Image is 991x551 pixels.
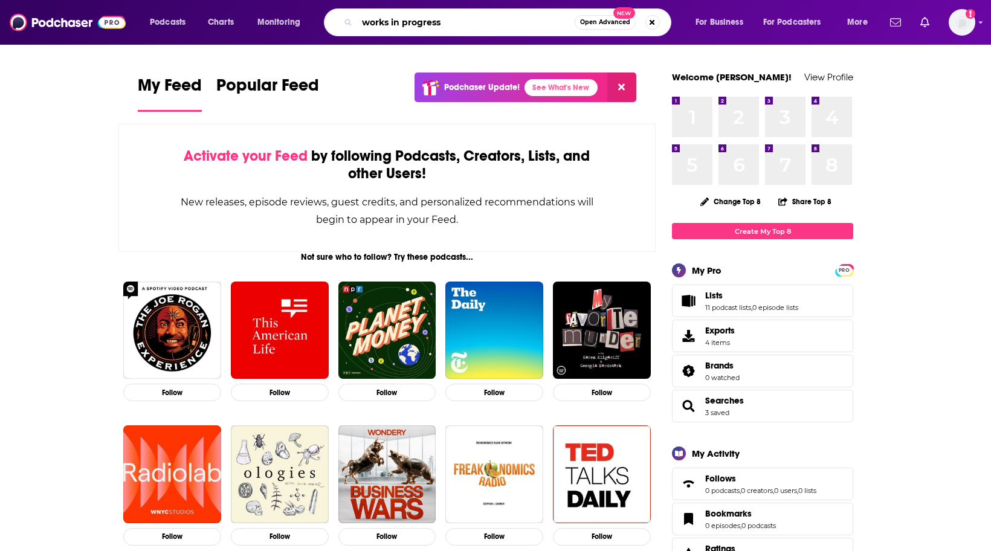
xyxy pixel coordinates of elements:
[357,13,575,32] input: Search podcasts, credits, & more...
[231,282,329,379] img: This American Life
[10,11,126,34] a: Podchaser - Follow, Share and Rate Podcasts
[839,13,883,32] button: open menu
[138,75,202,103] span: My Feed
[705,508,752,519] span: Bookmarks
[231,384,329,401] button: Follow
[778,190,832,213] button: Share Top 8
[751,303,752,312] span: ,
[705,360,734,371] span: Brands
[335,8,683,36] div: Search podcasts, credits, & more...
[740,521,741,530] span: ,
[676,511,700,527] a: Bookmarks
[949,9,975,36] button: Show profile menu
[338,384,436,401] button: Follow
[676,292,700,309] a: Lists
[705,290,798,301] a: Lists
[705,473,816,484] a: Follows
[693,194,768,209] button: Change Top 8
[179,193,595,228] div: New releases, episode reviews, guest credits, and personalized recommendations will begin to appe...
[123,528,221,546] button: Follow
[705,290,723,301] span: Lists
[231,528,329,546] button: Follow
[692,265,721,276] div: My Pro
[804,71,853,83] a: View Profile
[773,486,774,495] span: ,
[445,528,543,546] button: Follow
[676,362,700,379] a: Brands
[705,373,740,382] a: 0 watched
[672,71,792,83] a: Welcome [PERSON_NAME]!
[445,384,543,401] button: Follow
[676,398,700,414] a: Searches
[184,147,308,165] span: Activate your Feed
[525,79,598,96] a: See What's New
[613,7,635,19] span: New
[123,282,221,379] img: The Joe Rogan Experience
[774,486,797,495] a: 0 users
[150,14,186,31] span: Podcasts
[338,528,436,546] button: Follow
[444,82,520,92] p: Podchaser Update!
[705,325,735,336] span: Exports
[553,282,651,379] img: My Favorite Murder with Karen Kilgariff and Georgia Hardstark
[338,282,436,379] img: Planet Money
[705,473,736,484] span: Follows
[847,14,868,31] span: More
[705,508,776,519] a: Bookmarks
[249,13,316,32] button: open menu
[445,425,543,523] img: Freakonomics Radio
[553,425,651,523] img: TED Talks Daily
[705,408,729,417] a: 3 saved
[885,12,906,33] a: Show notifications dropdown
[705,521,740,530] a: 0 episodes
[741,521,776,530] a: 0 podcasts
[200,13,241,32] a: Charts
[179,147,595,182] div: by following Podcasts, Creators, Lists, and other Users!
[763,14,821,31] span: For Podcasters
[553,384,651,401] button: Follow
[580,19,630,25] span: Open Advanced
[138,75,202,112] a: My Feed
[231,425,329,523] a: Ologies with Alie Ward
[575,15,636,30] button: Open AdvancedNew
[755,13,839,32] button: open menu
[705,360,740,371] a: Brands
[676,475,700,492] a: Follows
[705,395,744,406] a: Searches
[672,285,853,317] span: Lists
[672,390,853,422] span: Searches
[798,486,816,495] a: 0 lists
[949,9,975,36] img: User Profile
[740,486,741,495] span: ,
[837,265,851,274] a: PRO
[692,448,740,459] div: My Activity
[797,486,798,495] span: ,
[752,303,798,312] a: 0 episode lists
[672,355,853,387] span: Brands
[118,252,656,262] div: Not sure who to follow? Try these podcasts...
[445,282,543,379] img: The Daily
[208,14,234,31] span: Charts
[553,528,651,546] button: Follow
[338,425,436,523] img: Business Wars
[123,425,221,523] img: Radiolab
[216,75,319,112] a: Popular Feed
[705,303,751,312] a: 11 podcast lists
[696,14,743,31] span: For Business
[705,486,740,495] a: 0 podcasts
[705,338,735,347] span: 4 items
[672,503,853,535] span: Bookmarks
[672,320,853,352] a: Exports
[837,266,851,275] span: PRO
[672,468,853,500] span: Follows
